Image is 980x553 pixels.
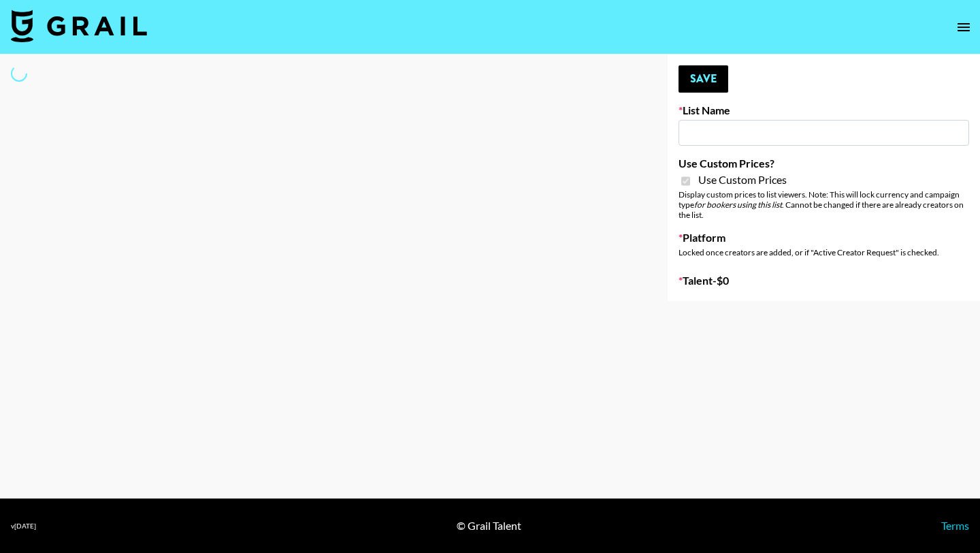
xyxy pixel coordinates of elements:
label: Platform [679,231,969,244]
button: open drawer [950,14,977,41]
label: Talent - $ 0 [679,274,969,287]
img: Grail Talent [11,10,147,42]
div: Locked once creators are added, or if "Active Creator Request" is checked. [679,247,969,257]
div: Display custom prices to list viewers. Note: This will lock currency and campaign type . Cannot b... [679,189,969,220]
em: for bookers using this list [694,200,782,210]
label: List Name [679,104,969,117]
label: Use Custom Prices? [679,157,969,170]
div: © Grail Talent [457,519,521,533]
div: v [DATE] [11,522,36,531]
span: Use Custom Prices [698,173,787,187]
button: Save [679,65,728,93]
a: Terms [941,519,969,532]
